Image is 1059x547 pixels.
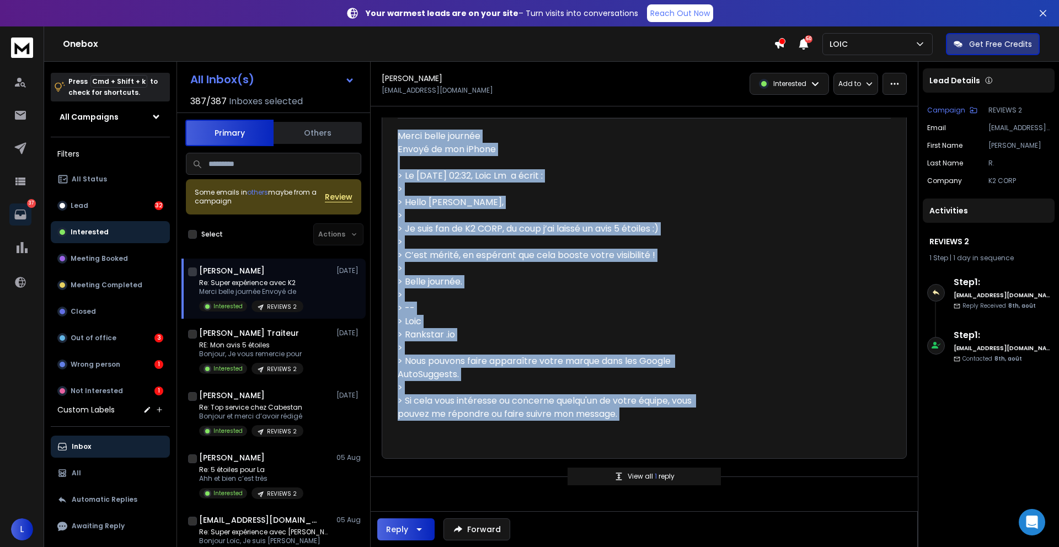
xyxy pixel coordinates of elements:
span: 1 [655,471,659,481]
p: Interested [213,489,243,497]
div: | [929,254,1048,262]
p: Interested [773,79,806,88]
p: 05 Aug [336,516,361,524]
h1: [PERSON_NAME] [382,73,442,84]
p: Bonjour, Je vous remercie pour [199,350,303,358]
div: Reply [386,524,408,535]
h6: [EMAIL_ADDRESS][DOMAIN_NAME] [954,291,1050,299]
p: Out of office [71,334,116,342]
div: 3 [154,334,163,342]
p: Email [927,124,946,132]
p: R. [988,159,1050,168]
p: Interested [213,364,243,373]
p: Ahh et bien c’est très [199,474,303,483]
h1: All Campaigns [60,111,119,122]
button: Awaiting Reply [51,515,170,537]
span: 387 / 387 [190,95,227,108]
p: REVIEWS 2 [267,303,297,311]
button: Automatic Replies [51,489,170,511]
button: Meeting Booked [51,248,170,270]
button: Primary [185,120,274,146]
button: Forward [443,518,510,540]
p: Company [927,176,962,185]
h1: All Inbox(s) [190,74,254,85]
h1: [PERSON_NAME] [199,452,265,463]
span: 50 [805,35,812,43]
p: REVIEWS 2 [267,490,297,498]
button: All Status [51,168,170,190]
button: All Campaigns [51,106,170,128]
p: Interested [213,427,243,435]
h6: Step 1 : [954,329,1050,342]
p: Inbox [72,442,91,451]
button: All [51,462,170,484]
h1: [EMAIL_ADDRESS][DOMAIN_NAME] +1 [199,514,320,525]
span: Review [325,191,352,202]
span: 8th, août [994,355,1022,363]
p: RE: Mon avis 5 étoiles [199,341,303,350]
button: Reply [377,518,435,540]
p: Interested [71,228,109,237]
p: Lead [71,201,88,210]
strong: Your warmest leads are on your site [366,8,518,19]
button: Campaign [927,106,977,115]
div: Activities [923,199,1055,223]
p: Interested [213,302,243,310]
div: 1 [154,360,163,369]
p: [EMAIL_ADDRESS][DOMAIN_NAME] [988,124,1050,132]
button: Get Free Credits [946,33,1040,55]
p: [DATE] [336,266,361,275]
h1: Onebox [63,37,774,51]
button: Inbox [51,436,170,458]
p: REVIEWS 2 [988,106,1050,115]
div: Open Intercom Messenger [1019,509,1045,535]
h1: [PERSON_NAME] [199,265,265,276]
p: Automatic Replies [72,495,137,504]
p: Last Name [927,159,963,168]
div: 1 [154,387,163,395]
h6: Step 1 : [954,276,1050,289]
button: L [11,518,33,540]
button: Interested [51,221,170,243]
a: 37 [9,203,31,226]
p: REVIEWS 2 [267,427,297,436]
p: Press to check for shortcuts. [68,76,158,98]
p: 37 [27,199,36,208]
p: Closed [71,307,96,316]
p: Re: Super expérience avec K2 [199,278,303,287]
p: [EMAIL_ADDRESS][DOMAIN_NAME] [382,86,493,95]
p: [PERSON_NAME] [988,141,1050,150]
p: Meeting Booked [71,254,128,263]
p: Bonjour Loïc, Je suis [PERSON_NAME] [199,537,331,545]
h1: REVIEWS 2 [929,236,1048,247]
button: Out of office3 [51,327,170,349]
a: Reach Out Now [647,4,713,22]
p: Not Interested [71,387,123,395]
p: All Status [72,175,107,184]
p: Re: 5 étoiles pour La [199,465,303,474]
p: Reach Out Now [650,8,710,19]
button: Meeting Completed [51,274,170,296]
button: All Inbox(s) [181,68,363,90]
p: – Turn visits into conversations [366,8,638,19]
p: Campaign [927,106,965,115]
p: REVIEWS 2 [267,365,297,373]
span: 1 Step [929,253,948,262]
p: Wrong person [71,360,120,369]
button: Lead32 [51,195,170,217]
h1: [PERSON_NAME] Traiteur [199,328,299,339]
p: Get Free Credits [969,39,1032,50]
label: Select [201,230,223,239]
p: First Name [927,141,962,150]
p: 05 Aug [336,453,361,462]
p: Reply Received [962,302,1036,310]
p: [DATE] [336,391,361,400]
span: others [247,187,268,197]
button: Not Interested1 [51,380,170,402]
h3: Inboxes selected [229,95,303,108]
p: LOIC [830,39,852,50]
p: Bonjour et merci d’avoir rédigé [199,412,303,421]
p: Meeting Completed [71,281,142,289]
h3: Custom Labels [57,404,115,415]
